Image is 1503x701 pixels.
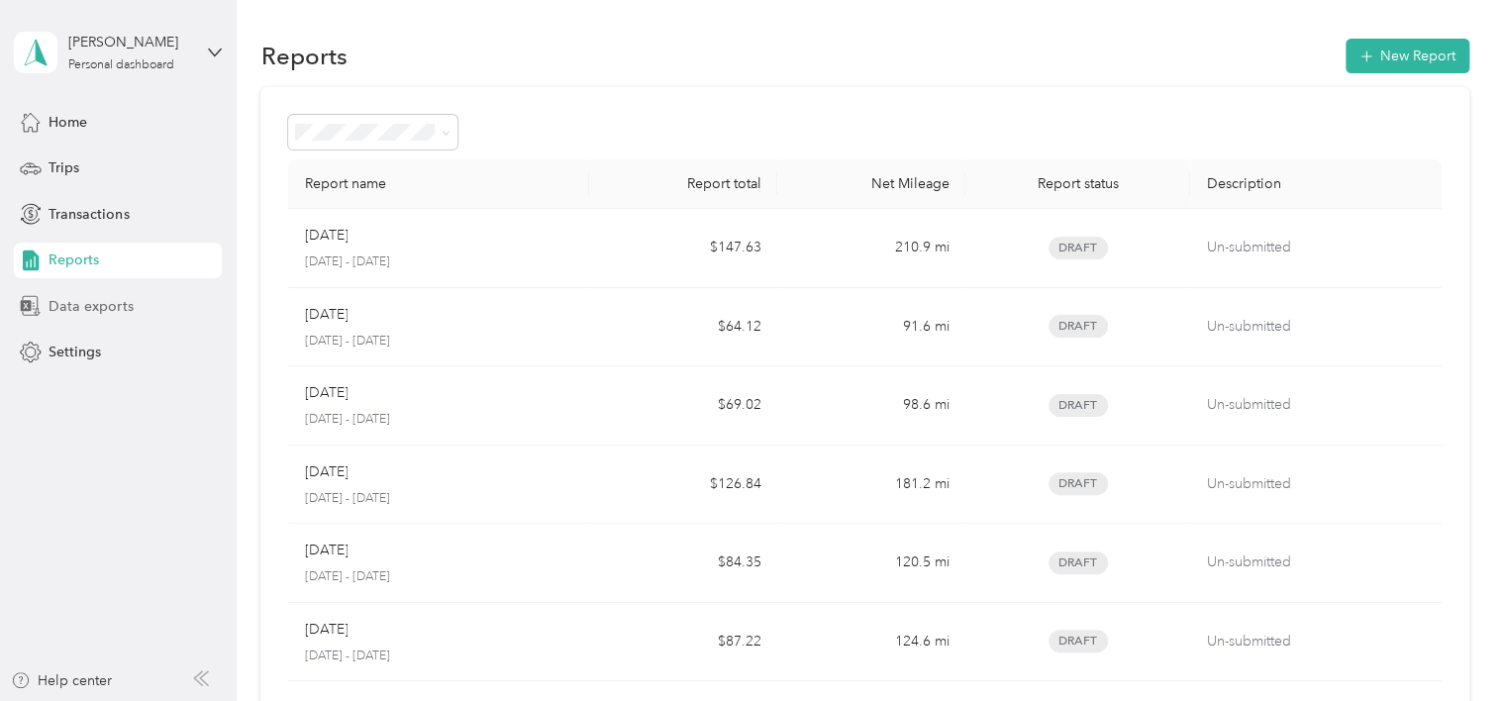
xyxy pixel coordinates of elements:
[1049,237,1108,259] span: Draft
[49,204,129,225] span: Transactions
[49,250,99,270] span: Reports
[304,490,573,508] p: [DATE] - [DATE]
[11,670,112,691] button: Help center
[589,446,777,525] td: $126.84
[777,446,965,525] td: 181.2 mi
[777,603,965,682] td: 124.6 mi
[304,619,348,641] p: [DATE]
[589,288,777,367] td: $64.12
[1392,590,1503,701] iframe: Everlance-gr Chat Button Frame
[1206,473,1425,495] p: Un-submitted
[589,603,777,682] td: $87.22
[589,366,777,446] td: $69.02
[304,304,348,326] p: [DATE]
[304,568,573,586] p: [DATE] - [DATE]
[49,112,87,133] span: Home
[1049,472,1108,495] span: Draft
[1346,39,1469,73] button: New Report
[68,59,174,71] div: Personal dashboard
[777,366,965,446] td: 98.6 mi
[777,524,965,603] td: 120.5 mi
[1190,159,1441,209] th: Description
[981,175,1175,192] div: Report status
[1206,237,1425,258] p: Un-submitted
[777,288,965,367] td: 91.6 mi
[304,540,348,561] p: [DATE]
[1206,394,1425,416] p: Un-submitted
[304,648,573,665] p: [DATE] - [DATE]
[260,46,347,66] h1: Reports
[304,225,348,247] p: [DATE]
[1049,315,1108,338] span: Draft
[288,159,589,209] th: Report name
[1049,630,1108,652] span: Draft
[304,333,573,350] p: [DATE] - [DATE]
[1206,316,1425,338] p: Un-submitted
[777,159,965,209] th: Net Mileage
[68,32,192,52] div: [PERSON_NAME]
[1049,394,1108,417] span: Draft
[777,209,965,288] td: 210.9 mi
[49,342,101,362] span: Settings
[304,382,348,404] p: [DATE]
[1206,631,1425,652] p: Un-submitted
[589,159,777,209] th: Report total
[49,157,79,178] span: Trips
[304,461,348,483] p: [DATE]
[1206,551,1425,573] p: Un-submitted
[589,524,777,603] td: $84.35
[589,209,777,288] td: $147.63
[1049,551,1108,574] span: Draft
[49,296,133,317] span: Data exports
[304,411,573,429] p: [DATE] - [DATE]
[304,253,573,271] p: [DATE] - [DATE]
